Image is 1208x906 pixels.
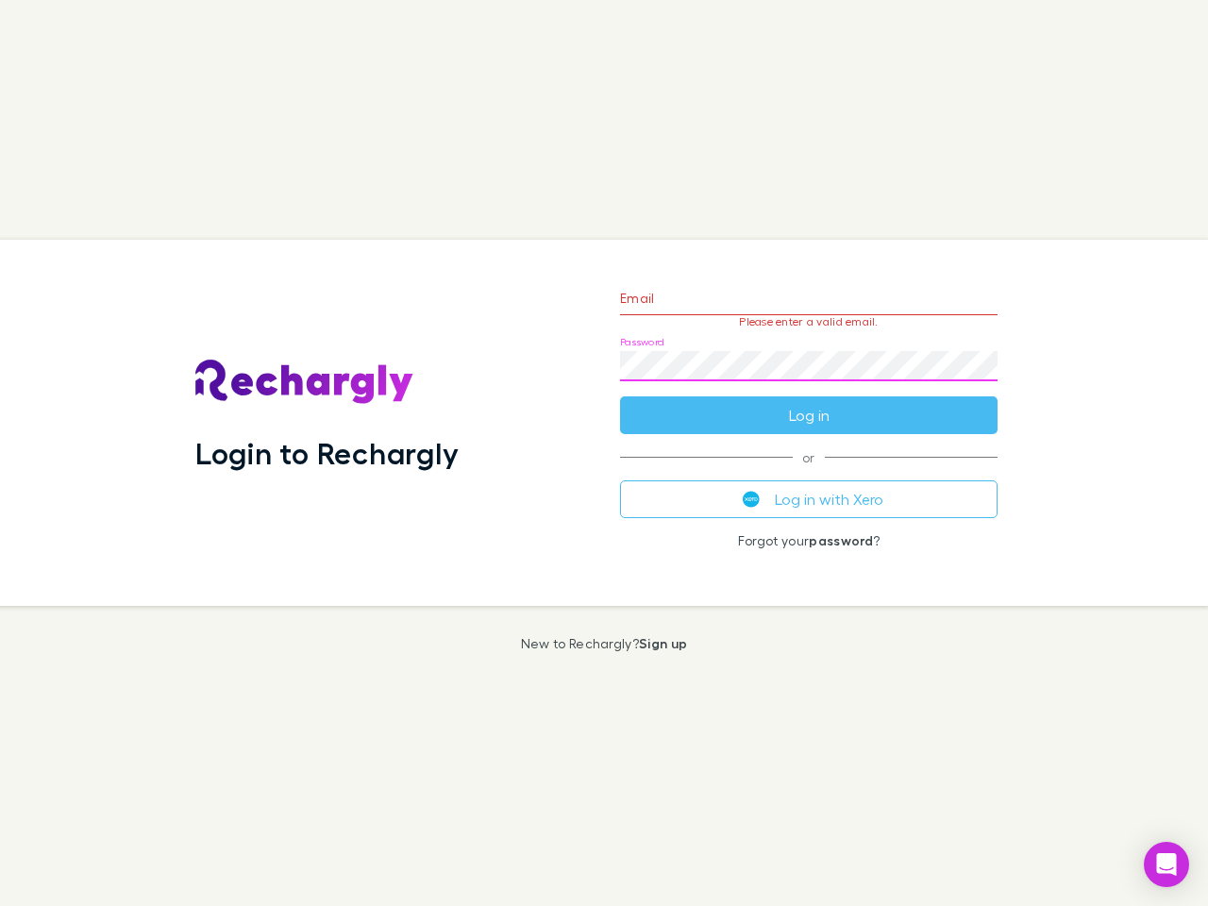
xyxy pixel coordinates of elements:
[743,491,760,508] img: Xero's logo
[620,457,998,458] span: or
[521,636,688,651] p: New to Rechargly?
[620,315,998,328] p: Please enter a valid email.
[620,533,998,548] p: Forgot your ?
[195,360,414,405] img: Rechargly's Logo
[639,635,687,651] a: Sign up
[620,335,664,349] label: Password
[1144,842,1189,887] div: Open Intercom Messenger
[195,435,459,471] h1: Login to Rechargly
[620,396,998,434] button: Log in
[809,532,873,548] a: password
[620,480,998,518] button: Log in with Xero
